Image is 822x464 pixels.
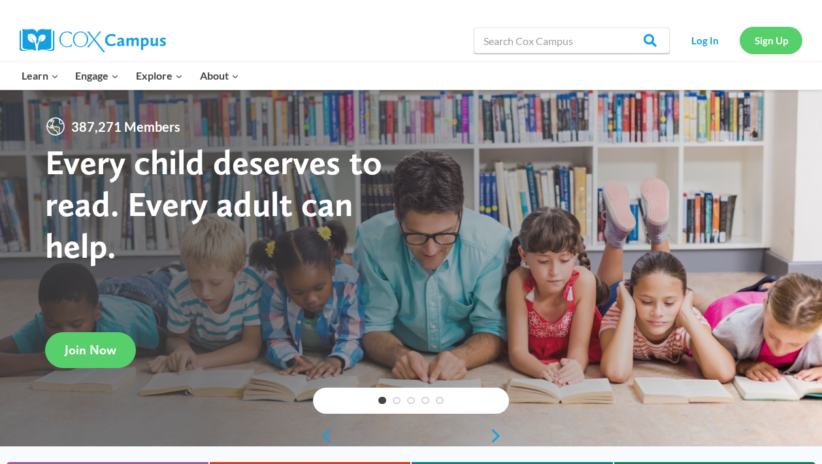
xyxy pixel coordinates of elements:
a: previous [313,428,333,444]
strong: Every child deserves to read. Every adult can help. [45,141,382,266]
button: Child menu of Learn [13,62,67,89]
nav: Primary Navigation [13,62,247,89]
a: Sign Up [740,27,802,54]
div: content slider buttons [313,423,509,449]
a: next [489,428,509,444]
a: 4 [421,397,429,405]
button: Child menu of About [191,62,248,89]
a: Log In [676,27,733,54]
a: 3 [407,397,415,405]
a: 2 [393,397,401,405]
button: Child menu of Engage [67,62,128,89]
input: Search Cox Campus [474,27,670,54]
a: Join Now [45,332,136,368]
span: 387,271 Members [66,116,186,137]
nav: Secondary Navigation [676,27,802,54]
a: 5 [436,397,444,405]
span: Join Now [65,342,116,358]
button: Child menu of Explore [127,62,191,89]
a: 1 [378,397,386,405]
img: Cox Campus [20,29,166,52]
